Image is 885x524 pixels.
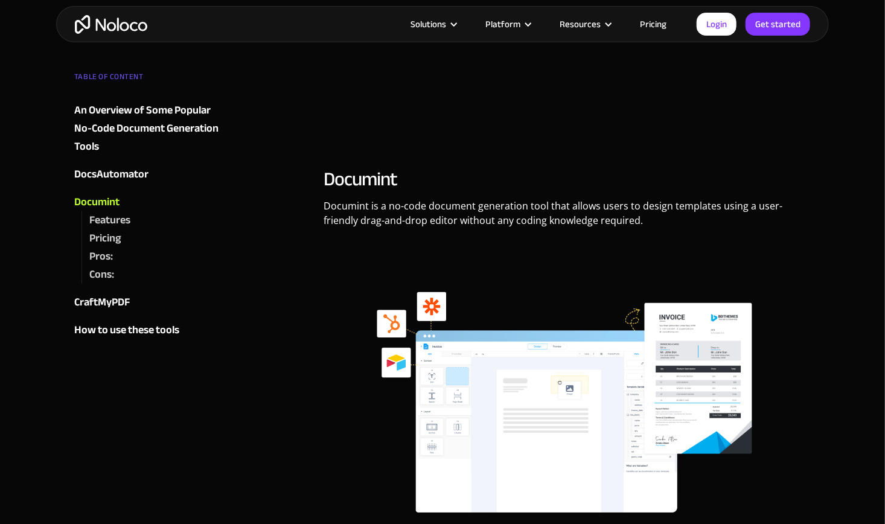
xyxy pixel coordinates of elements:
div: DocsAutomator [74,165,149,184]
div: Resources [560,16,601,32]
div: Platform [485,16,520,32]
a: Get started [746,13,810,36]
p: Documint is a no-code document generation tool that allows users to design templates using a user... [324,199,811,237]
div: TABLE OF CONTENT [74,68,220,92]
a: CraftMyPDF [74,293,220,312]
div: Documint [74,193,120,211]
div: Resources [545,16,625,32]
a: How to use these tools [74,321,220,339]
a: home [75,15,147,34]
a: Features [89,211,220,229]
div: Solutions [395,16,470,32]
a: Login [697,13,736,36]
div: How to use these tools [74,321,179,339]
a: Cons: [89,266,220,284]
a: Documint [324,161,397,197]
div: Cons: [89,266,114,284]
a: Pricing [89,229,220,248]
div: Pricing [89,229,121,248]
a: Pros: [89,248,220,266]
div: Pros: [89,248,113,266]
a: Pricing [625,16,682,32]
p: ‍ [324,243,811,266]
div: Features [89,211,130,229]
div: Solutions [411,16,446,32]
div: CraftMyPDF [74,293,130,312]
div: Platform [470,16,545,32]
a: DocsAutomator [74,165,220,184]
p: ‍ [324,115,811,138]
a: An Overview of Some Popular No-Code Document Generation Tools [74,101,220,156]
a: Documint [74,193,220,211]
